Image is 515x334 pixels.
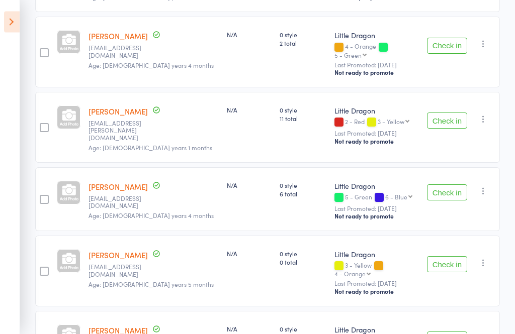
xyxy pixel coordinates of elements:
[89,182,148,192] a: [PERSON_NAME]
[334,138,418,146] div: Not ready to promote
[334,280,418,287] small: Last Promoted: [DATE]
[385,194,407,200] div: 6 - Blue
[227,181,272,190] div: N/A
[427,257,467,273] button: Check in
[280,106,326,115] span: 0 style
[89,31,148,42] a: [PERSON_NAME]
[378,119,404,125] div: 3 - Yellow
[427,38,467,54] button: Check in
[334,106,418,116] div: Little Dragon
[334,62,418,69] small: Last Promoted: [DATE]
[89,106,148,117] a: [PERSON_NAME]
[227,250,272,258] div: N/A
[227,31,272,39] div: N/A
[280,115,326,123] span: 11 total
[334,212,418,220] div: Not ready to promote
[334,205,418,212] small: Last Promoted: [DATE]
[334,194,418,202] div: 5 - Green
[89,280,214,289] span: Age: [DEMOGRAPHIC_DATA] years 5 months
[280,31,326,39] span: 0 style
[89,45,154,59] small: gensalmon@gmail.com
[334,69,418,77] div: Not ready to promote
[334,43,418,58] div: 4 - Orange
[227,106,272,115] div: N/A
[89,211,214,220] span: Age: [DEMOGRAPHIC_DATA] years 4 months
[280,181,326,190] span: 0 style
[227,325,272,333] div: N/A
[334,271,366,277] div: 4 - Orange
[334,31,418,41] div: Little Dragon
[334,119,418,127] div: 2 - Red
[427,113,467,129] button: Check in
[89,120,154,142] small: Choudhury.richa@gmail.com
[89,61,214,70] span: Age: [DEMOGRAPHIC_DATA] years 4 months
[280,39,326,48] span: 2 total
[89,195,154,210] small: lucy.goldsmith33@gmail.com
[280,258,326,267] span: 0 total
[334,250,418,260] div: Little Dragon
[334,262,418,277] div: 3 - Yellow
[280,250,326,258] span: 0 style
[89,264,154,278] small: heatherlewski@gmail.com
[89,250,148,261] a: [PERSON_NAME]
[334,52,362,59] div: 5 - Green
[334,181,418,191] div: Little Dragon
[334,288,418,296] div: Not ready to promote
[427,185,467,201] button: Check in
[334,130,418,137] small: Last Promoted: [DATE]
[280,190,326,198] span: 6 total
[89,144,212,152] span: Age: [DEMOGRAPHIC_DATA] years 1 months
[280,325,326,333] span: 0 style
